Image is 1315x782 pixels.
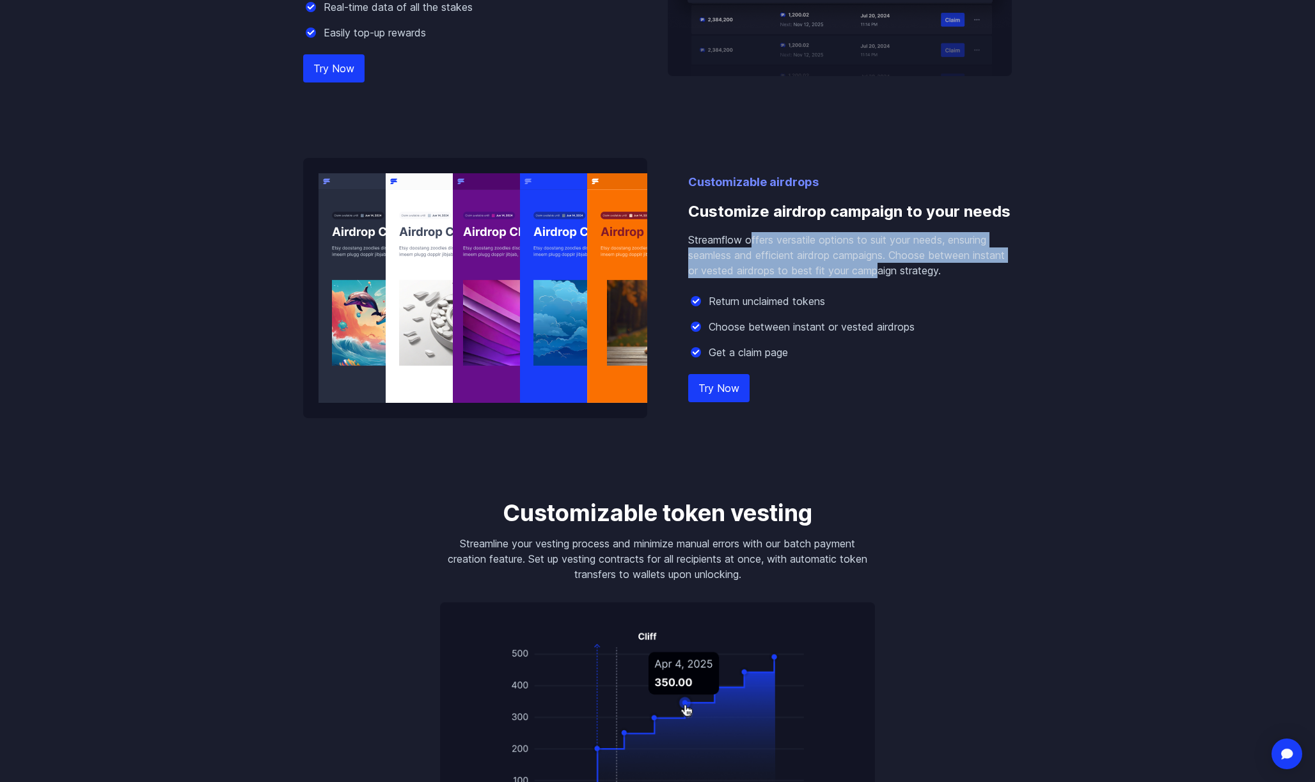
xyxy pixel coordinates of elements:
[324,25,426,40] p: Easily top-up rewards
[709,293,825,309] p: Return unclaimed tokens
[303,158,647,418] img: Customize airdrop campaign to your needs
[688,374,750,402] a: Try Now
[688,173,1012,191] p: Customizable airdrops
[709,319,915,334] p: Choose between instant or vested airdrops
[709,345,788,360] p: Get a claim page
[1272,739,1302,769] div: Open Intercom Messenger
[440,536,875,582] p: Streamline your vesting process and minimize manual errors with our batch payment creation featur...
[440,500,875,526] h3: Customizable token vesting
[688,191,1012,232] h3: Customize airdrop campaign to your needs
[303,54,365,82] a: Try Now
[688,232,1012,278] p: Streamflow offers versatile options to suit your needs, ensuring seamless and efficient airdrop c...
